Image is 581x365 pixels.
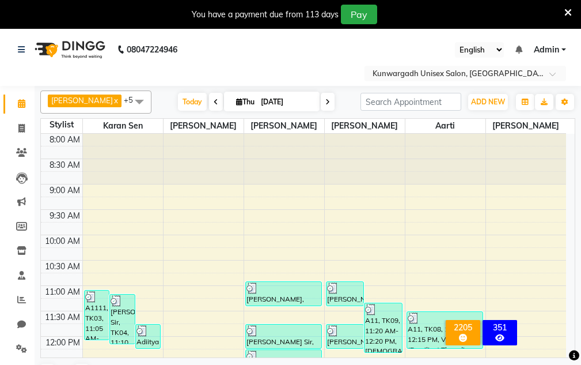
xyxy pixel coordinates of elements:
input: Search Appointment [360,93,461,111]
button: Pay [341,5,377,24]
div: 8:30 AM [47,159,82,171]
div: A1111, TK03, 11:05 AM-12:05 PM, [DEMOGRAPHIC_DATA] - Haircut,[DEMOGRAPHIC_DATA] - [PERSON_NAME] S... [85,291,109,340]
span: Thu [233,97,257,106]
div: 10:00 AM [43,235,82,247]
div: A11, TK08, 11:30 AM-12:15 PM, V - Waxing (Brazilian),Threading - Normal - Upper Lip [407,312,483,348]
div: You have a payment due from 113 days [192,9,339,21]
span: [PERSON_NAME] [244,119,324,133]
img: logo [29,33,108,66]
span: [PERSON_NAME] [486,119,567,133]
span: +5 [124,95,142,104]
div: 351 [485,322,515,333]
div: 9:30 AM [47,210,82,222]
span: [PERSON_NAME] [51,96,113,105]
div: [PERSON_NAME] sir, TK02, 10:55 AM-11:25 AM, [DEMOGRAPHIC_DATA] - Haircut [326,282,364,306]
div: Stylist [41,119,82,131]
div: [PERSON_NAME], TK01, 10:55 AM-11:25 AM, [DEMOGRAPHIC_DATA] - Haircut [246,282,322,306]
div: [PERSON_NAME] Sir, TK07, 11:45 AM-12:15 PM, [DEMOGRAPHIC_DATA] - Haircut [326,325,364,348]
input: 2025-09-04 [257,93,315,111]
span: Karan Sen [83,119,163,133]
span: Admin [534,44,559,56]
div: A11, TK09, 11:20 AM-12:20 PM, [DEMOGRAPHIC_DATA] - Haircut,[DEMOGRAPHIC_DATA] - Head Massage [364,303,402,352]
div: [PERSON_NAME] Sir, TK04, 11:10 AM-12:10 PM, [DEMOGRAPHIC_DATA] - Haircut,[DEMOGRAPHIC_DATA] - [PE... [110,295,135,344]
div: 12:00 PM [43,337,82,349]
div: 11:30 AM [43,311,82,323]
div: 9:00 AM [47,185,82,197]
div: 2205 [448,322,478,333]
span: Today [178,93,207,111]
span: Aarti [405,119,485,133]
span: [PERSON_NAME] [164,119,244,133]
div: 11:00 AM [43,286,82,298]
button: ADD NEW [468,94,508,110]
div: [PERSON_NAME] Sir, TK05, 11:45 AM-12:15 PM, [DEMOGRAPHIC_DATA] - Haircut [246,325,322,348]
div: Adiitya Sir, TK06, 11:45 AM-12:15 PM, [DEMOGRAPHIC_DATA] - [PERSON_NAME] Styling [136,325,161,348]
b: 08047224946 [127,33,177,66]
div: 10:30 AM [43,261,82,273]
span: ADD NEW [471,97,505,106]
a: x [113,96,118,105]
span: [PERSON_NAME] [325,119,405,133]
div: 8:00 AM [47,134,82,146]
